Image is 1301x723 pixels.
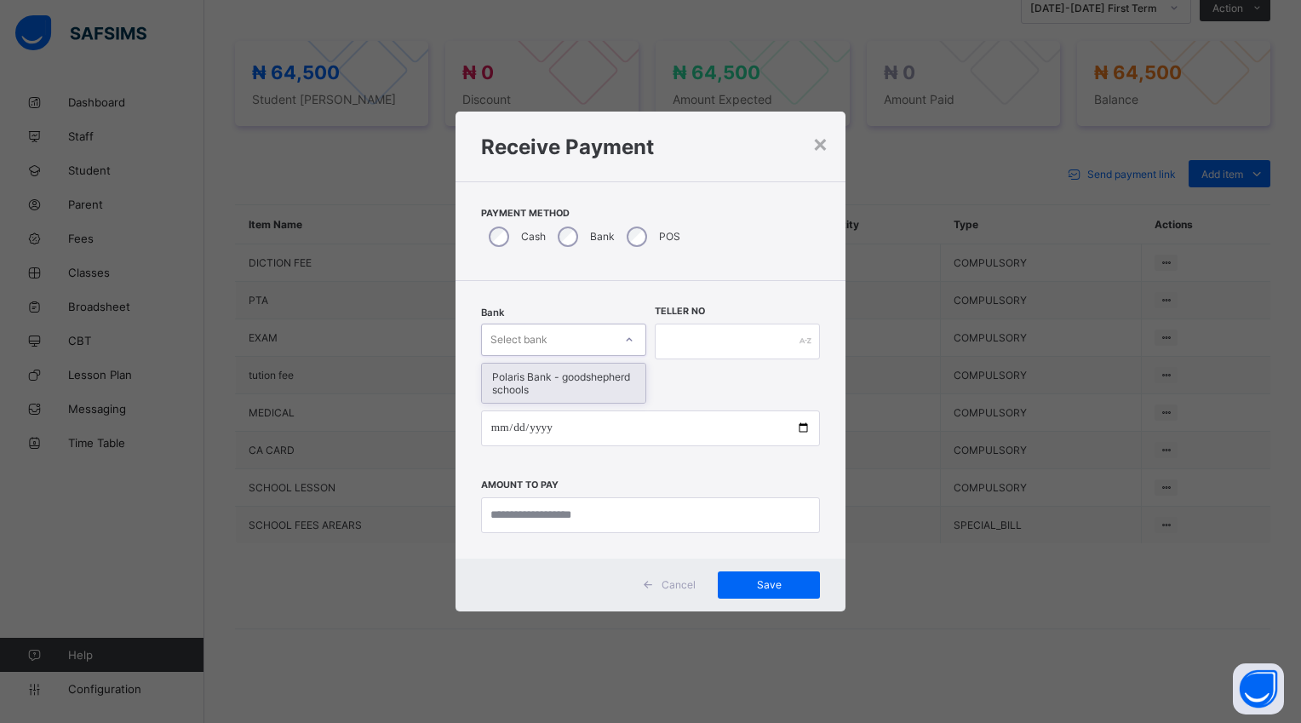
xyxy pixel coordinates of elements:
[482,364,645,403] div: Polaris Bank - goodshepherd schools
[490,324,547,356] div: Select bank
[1233,663,1284,714] button: Open asap
[521,230,546,243] label: Cash
[481,479,559,491] label: Amount to pay
[481,135,820,159] h1: Receive Payment
[812,129,828,158] div: ×
[590,230,615,243] label: Bank
[731,578,807,591] span: Save
[662,578,696,591] span: Cancel
[655,306,705,317] label: Teller No
[481,307,504,318] span: Bank
[481,208,820,219] span: Payment Method
[659,230,680,243] label: POS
